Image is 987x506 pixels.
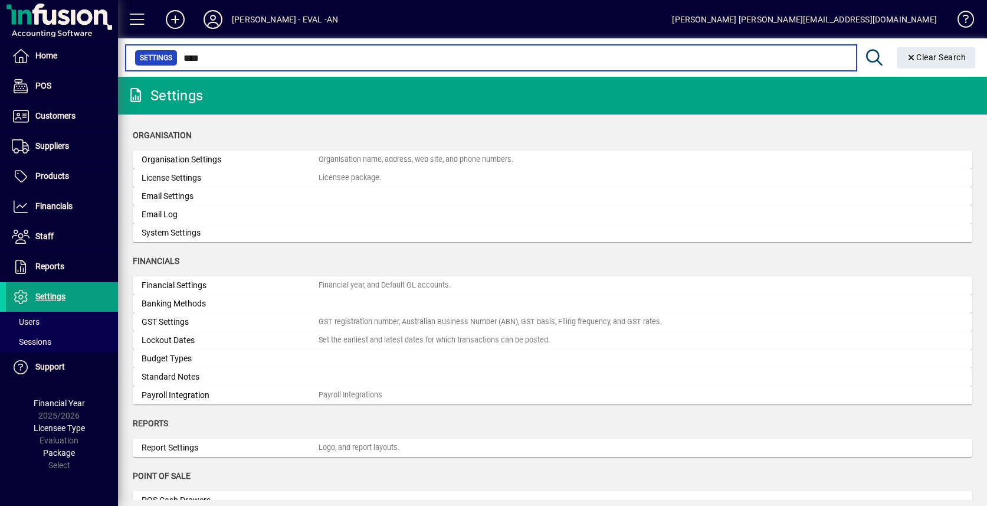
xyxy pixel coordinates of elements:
[142,154,319,166] div: Organisation Settings
[35,292,65,301] span: Settings
[35,231,54,241] span: Staff
[34,423,85,433] span: Licensee Type
[12,317,40,327] span: Users
[31,31,130,40] div: Domain: [DOMAIN_NAME]
[142,227,319,239] div: System Settings
[906,53,966,62] span: Clear Search
[43,448,75,458] span: Package
[32,68,41,78] img: tab_domain_overview_orange.svg
[45,70,106,77] div: Domain Overview
[130,70,199,77] div: Keywords by Traffic
[19,19,28,28] img: logo_orange.svg
[133,151,972,169] a: Organisation SettingsOrganisation name, address, web site, and phone numbers.
[319,335,550,346] div: Set the earliest and latest dates for which transactions can be posted.
[35,262,64,271] span: Reports
[319,390,382,401] div: Payroll Integrations
[35,81,51,90] span: POS
[142,352,319,365] div: Budget Types
[232,10,338,29] div: [PERSON_NAME] - EVAL -AN
[133,471,191,481] span: Point of Sale
[6,102,118,131] a: Customers
[142,442,319,454] div: Report Settings
[34,399,85,408] span: Financial Year
[6,312,118,332] a: Users
[142,298,319,310] div: Banking Methods
[142,334,319,347] div: Lockout Dates
[133,350,972,368] a: Budget Types
[140,52,172,64] span: Settings
[133,130,192,140] span: Organisation
[133,331,972,350] a: Lockout DatesSet the earliest and latest dates for which transactions can be posted.
[156,9,194,30] button: Add
[127,86,203,105] div: Settings
[319,172,381,184] div: Licensee package.
[6,41,118,71] a: Home
[949,2,972,41] a: Knowledge Base
[194,9,232,30] button: Profile
[142,190,319,203] div: Email Settings
[6,352,118,382] a: Support
[12,337,51,347] span: Sessions
[133,256,179,266] span: Financials
[142,172,319,184] div: License Settings
[35,171,69,181] span: Products
[117,68,127,78] img: tab_keywords_by_traffic_grey.svg
[319,280,451,291] div: Financial year, and Default GL accounts.
[319,154,513,165] div: Organisation name, address, web site, and phone numbers.
[142,208,319,221] div: Email Log
[6,71,118,101] a: POS
[142,316,319,328] div: GST Settings
[35,111,76,120] span: Customers
[35,51,57,60] span: Home
[897,47,976,68] button: Clear
[6,132,118,161] a: Suppliers
[133,169,972,187] a: License SettingsLicensee package.
[142,371,319,383] div: Standard Notes
[133,224,972,242] a: System Settings
[35,362,65,371] span: Support
[35,141,69,151] span: Suppliers
[133,205,972,224] a: Email Log
[35,201,73,211] span: Financials
[133,276,972,295] a: Financial SettingsFinancial year, and Default GL accounts.
[19,31,28,40] img: website_grey.svg
[319,316,662,328] div: GST registration number, Australian Business Number (ABN), GST basis, Filing frequency, and GST r...
[6,192,118,221] a: Financials
[133,419,168,428] span: Reports
[142,389,319,401] div: Payroll Integration
[6,332,118,352] a: Sessions
[6,252,118,282] a: Reports
[672,10,937,29] div: [PERSON_NAME] [PERSON_NAME][EMAIL_ADDRESS][DOMAIN_NAME]
[6,162,118,191] a: Products
[33,19,58,28] div: v 4.0.25
[319,442,399,453] div: Logo, and report layouts.
[133,187,972,205] a: Email Settings
[133,368,972,386] a: Standard Notes
[133,386,972,404] a: Payroll IntegrationPayroll Integrations
[6,222,118,252] a: Staff
[142,279,319,292] div: Financial Settings
[133,295,972,313] a: Banking Methods
[133,439,972,457] a: Report SettingsLogo, and report layouts.
[133,313,972,331] a: GST SettingsGST registration number, Australian Business Number (ABN), GST basis, Filing frequenc...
